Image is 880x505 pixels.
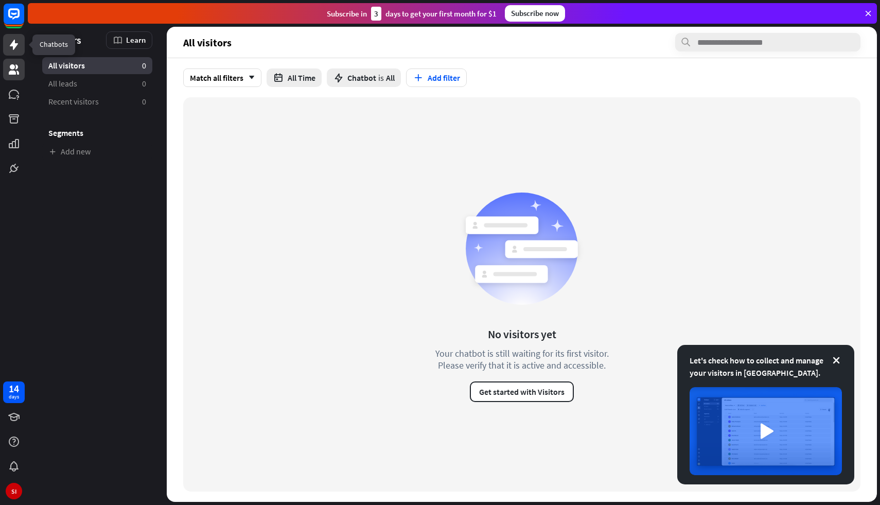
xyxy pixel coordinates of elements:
[183,37,232,48] span: All visitors
[142,96,146,107] aside: 0
[126,35,146,45] span: Learn
[327,7,497,21] div: Subscribe in days to get your first month for $1
[6,483,22,499] div: SI
[48,60,85,71] span: All visitors
[505,5,565,22] div: Subscribe now
[488,327,556,341] div: No visitors yet
[243,75,255,81] i: arrow_down
[267,68,322,87] button: All Time
[690,387,842,475] img: image
[8,4,39,35] button: Open LiveChat chat widget
[142,60,146,71] aside: 0
[42,93,152,110] a: Recent visitors 0
[9,384,19,393] div: 14
[470,381,574,402] button: Get started with Visitors
[183,68,261,87] div: Match all filters
[378,73,384,83] span: is
[406,68,467,87] button: Add filter
[48,96,99,107] span: Recent visitors
[3,381,25,403] a: 14 days
[347,73,376,83] span: Chatbot
[48,78,77,89] span: All leads
[42,143,152,160] a: Add new
[142,78,146,89] aside: 0
[386,73,395,83] span: All
[42,128,152,138] h3: Segments
[371,7,381,21] div: 3
[42,75,152,92] a: All leads 0
[690,354,842,379] div: Let's check how to collect and manage your visitors in [GEOGRAPHIC_DATA].
[416,347,627,371] div: Your chatbot is still waiting for its first visitor. Please verify that it is active and accessible.
[9,393,19,400] div: days
[48,34,81,46] span: Visitors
